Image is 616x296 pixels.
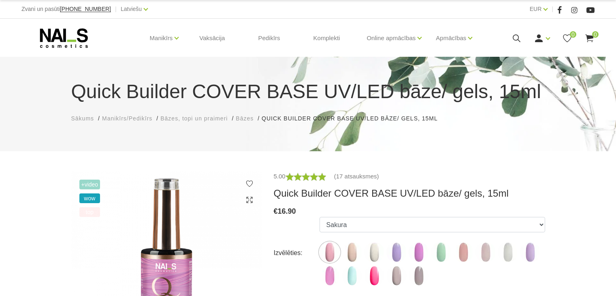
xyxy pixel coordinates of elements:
[102,115,152,122] span: Manikīrs/Pedikīrs
[562,33,572,43] a: 0
[79,193,100,203] span: wow
[342,266,362,286] img: ...
[386,242,407,262] img: ...
[364,242,384,262] img: ...
[160,114,228,123] a: Bāzes, topi un praimeri
[342,242,362,262] img: ...
[236,115,254,122] span: Bāzes
[409,266,429,286] img: ...
[570,31,576,38] span: 0
[364,266,384,286] img: ...
[530,4,542,14] a: EUR
[79,180,100,189] span: +Video
[475,242,496,262] img: ...
[431,242,451,262] img: ...
[252,19,286,58] a: Pedikīrs
[552,4,553,14] span: |
[584,33,595,43] a: 0
[453,242,473,262] img: ...
[150,22,173,54] a: Manikīrs
[367,22,416,54] a: Online apmācības
[71,77,545,106] h1: Quick Builder COVER BASE UV/LED bāze/ gels, 15ml
[274,187,545,199] h3: Quick Builder COVER BASE UV/LED bāze/ gels, 15ml
[274,173,286,180] span: 5.00
[320,242,340,262] img: ...
[121,4,142,14] a: Latviešu
[160,115,228,122] span: Bāzes, topi un praimeri
[386,266,407,286] img: ...
[102,114,152,123] a: Manikīrs/Pedikīrs
[21,4,111,14] div: Zvani un pasūti
[274,207,278,215] span: €
[278,207,296,215] span: 16.90
[193,19,231,58] a: Vaksācija
[236,114,254,123] a: Bāzes
[409,242,429,262] img: ...
[498,242,518,262] img: ...
[334,172,379,181] a: (17 atsauksmes)
[115,4,117,14] span: |
[274,247,320,260] div: Izvēlēties:
[71,114,94,123] a: Sākums
[592,31,599,38] span: 0
[262,114,446,123] li: Quick Builder COVER BASE UV/LED bāze/ gels, 15ml
[71,115,94,122] span: Sākums
[436,22,466,54] a: Apmācības
[320,266,340,286] img: ...
[60,6,111,12] a: [PHONE_NUMBER]
[79,207,100,217] span: top
[307,19,347,58] a: Komplekti
[520,242,540,262] img: ...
